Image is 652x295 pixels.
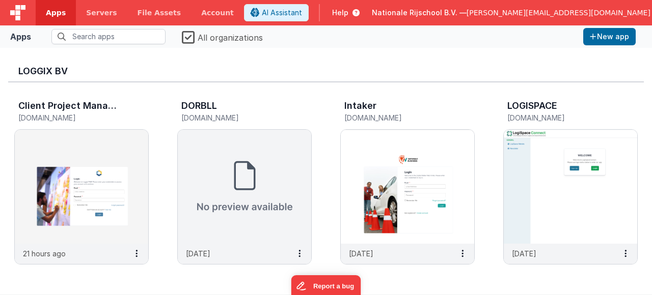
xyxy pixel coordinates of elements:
div: Apps [10,31,31,43]
input: Search apps [51,29,166,44]
p: [DATE] [512,248,536,259]
button: AI Assistant [244,4,309,21]
span: Apps [46,8,66,18]
span: Nationale Rijschool B.V. — [372,8,467,18]
h5: [DOMAIN_NAME] [507,114,612,122]
span: Servers [86,8,117,18]
h3: LOGISPACE [507,101,557,111]
span: File Assets [138,8,181,18]
h5: [DOMAIN_NAME] [344,114,449,122]
p: [DATE] [349,248,373,259]
span: Help [332,8,348,18]
label: All organizations [182,29,263,44]
h5: [DOMAIN_NAME] [18,114,123,122]
span: AI Assistant [262,8,302,18]
h3: Client Project Management [18,101,120,111]
h3: Intaker [344,101,376,111]
span: [PERSON_NAME][EMAIL_ADDRESS][DOMAIN_NAME] [467,8,650,18]
h5: [DOMAIN_NAME] [181,114,286,122]
p: 21 hours ago [23,248,66,259]
p: [DATE] [186,248,210,259]
button: New app [583,28,636,45]
h3: DORBLL [181,101,217,111]
h3: Loggix BV [18,66,634,76]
